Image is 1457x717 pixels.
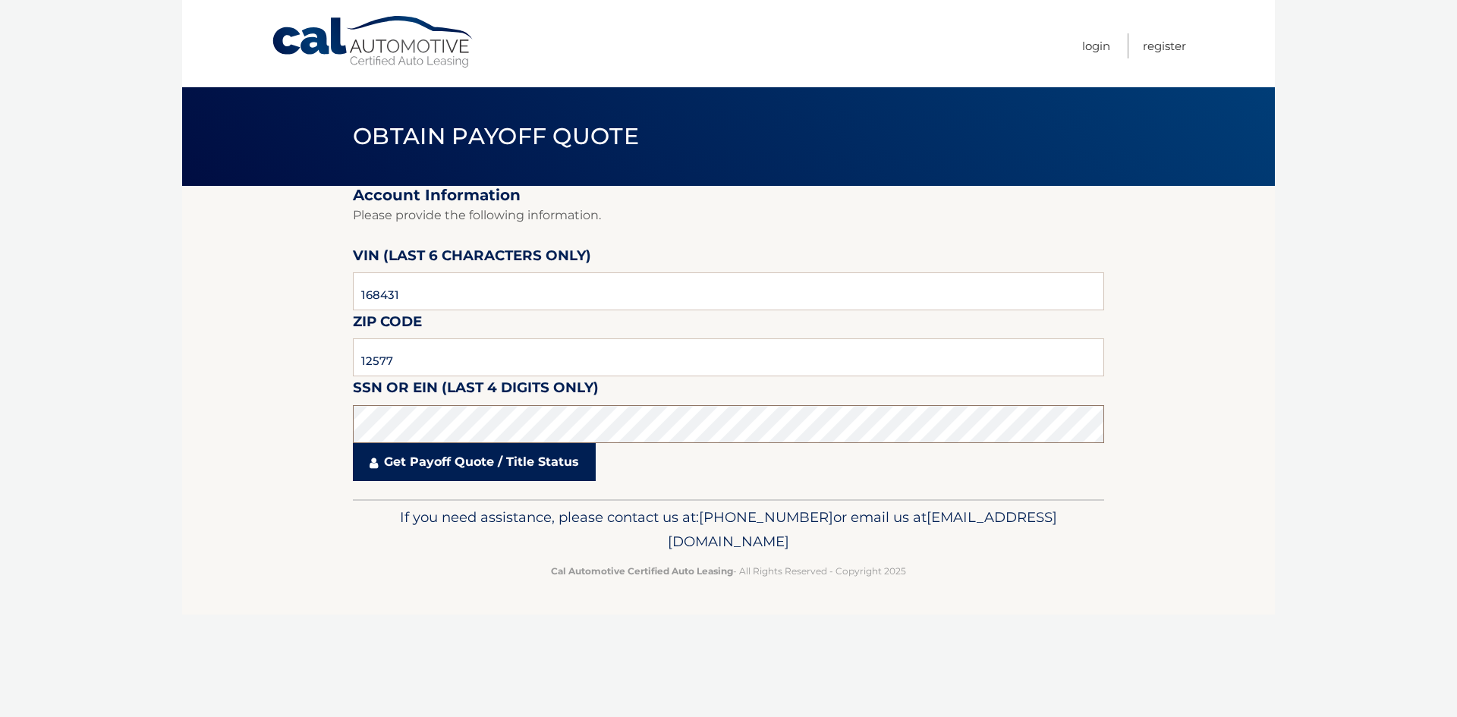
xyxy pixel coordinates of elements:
span: [PHONE_NUMBER] [699,508,833,526]
p: If you need assistance, please contact us at: or email us at [363,505,1094,554]
span: Obtain Payoff Quote [353,122,639,150]
h2: Account Information [353,186,1104,205]
a: Login [1082,33,1110,58]
strong: Cal Automotive Certified Auto Leasing [551,565,733,577]
p: Please provide the following information. [353,205,1104,226]
a: Register [1143,33,1186,58]
label: SSN or EIN (last 4 digits only) [353,376,599,404]
label: Zip Code [353,310,422,338]
a: Get Payoff Quote / Title Status [353,443,596,481]
p: - All Rights Reserved - Copyright 2025 [363,563,1094,579]
a: Cal Automotive [271,15,476,69]
label: VIN (last 6 characters only) [353,244,591,272]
